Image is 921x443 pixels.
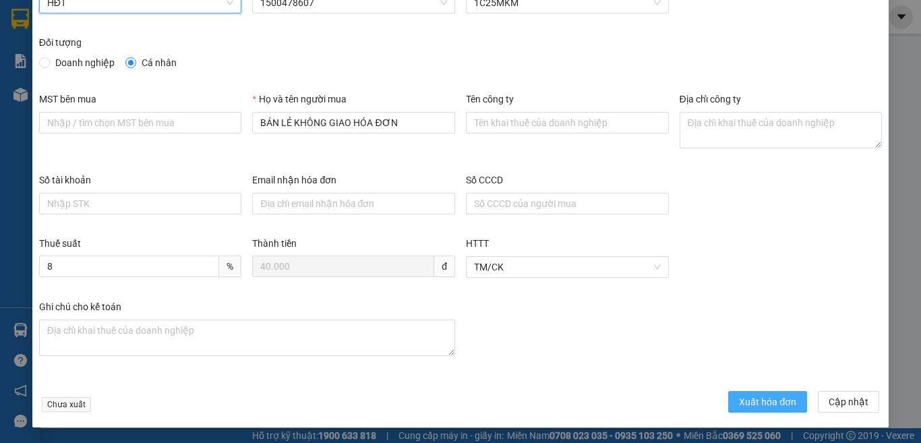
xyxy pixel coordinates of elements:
input: Email nhận hóa đơn [252,193,455,214]
button: Xuất hóa đơn [728,391,807,413]
span: TM/CK [474,257,661,277]
span: Doanh nghiệp [50,55,120,70]
input: Số CCCD [466,193,669,214]
label: MST bên mua [39,94,96,105]
label: Họ và tên người mua [252,94,346,105]
input: Tên công ty [466,112,669,134]
label: HTTT [466,238,489,249]
span: Xuất hóa đơn [739,394,796,409]
label: Số tài khoản [39,175,91,185]
span: Chưa xuất [42,397,91,412]
textarea: Địa chỉ công ty [680,112,883,148]
label: Tên công ty [466,94,514,105]
span: % [219,256,241,277]
label: Email nhận hóa đơn [252,175,336,185]
span: Cập nhật [829,394,868,409]
label: Đối tượng [39,37,82,48]
input: Họ và tên người mua [252,112,455,134]
input: Số tài khoản [39,193,242,214]
label: Số CCCD [466,175,503,185]
input: MST bên mua [39,112,242,134]
span: đ [434,256,455,277]
label: Ghi chú cho kế toán [39,301,121,312]
input: Thuế suất [39,256,220,277]
span: Cá nhân [136,55,182,70]
label: Thành tiền [252,238,297,249]
button: Cập nhật [818,391,879,413]
label: Địa chỉ công ty [680,94,741,105]
label: Thuế suất [39,238,81,249]
textarea: Ghi chú đơn hàng Ghi chú cho kế toán [39,320,455,356]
